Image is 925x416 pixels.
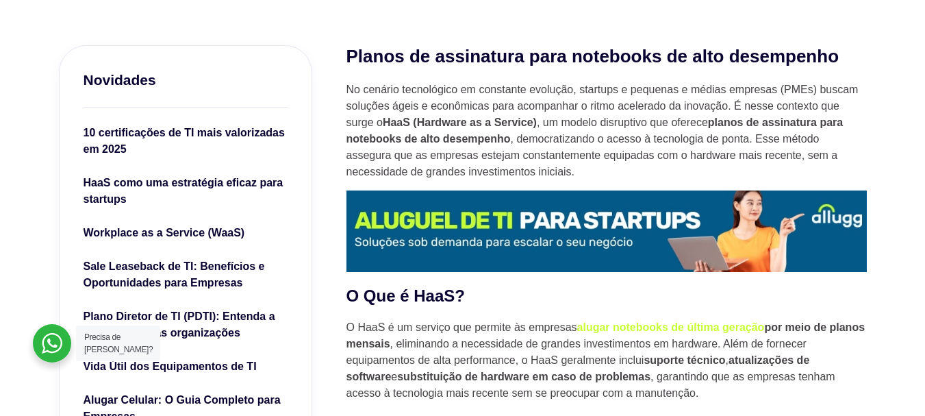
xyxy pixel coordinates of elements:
[84,358,288,378] a: Vida Útil dos Equipamentos de TI
[397,371,650,382] strong: substituição de hardware em caso de problemas
[84,125,288,161] a: 10 certificações de TI mais valorizadas em 2025
[346,284,867,308] h3: O Que é HaaS?
[346,191,867,272] img: Aluguel de Notebook
[84,70,288,90] h3: Novidades
[383,117,537,128] strong: HaaS (Hardware as a Service)
[346,319,867,402] p: O HaaS é um serviço que permite às empresas , eliminando a necessidade de grandes investimentos e...
[84,308,288,345] a: Plano Diretor de TI (PDTI): Entenda a importância nas organizações
[84,332,153,354] span: Precisa de [PERSON_NAME]?
[679,241,925,416] iframe: Chat Widget
[679,241,925,416] div: Widget de chat
[84,175,288,211] a: HaaS como uma estratégia eficaz para startups
[84,225,288,245] a: Workplace as a Service (WaaS)
[644,354,725,366] strong: suporte técnico
[346,321,865,350] strong: por meio de planos mensais
[346,45,867,69] h2: Planos de assinatura para notebooks de alto desempenho
[577,321,765,333] a: alugar notebooks de última geração
[346,354,810,382] strong: atualizações de software
[84,258,288,295] a: Sale Leaseback de TI: Benefícios e Oportunidades para Empresas
[346,82,867,180] p: No cenário tecnológico em constante evolução, startups e pequenas e médias empresas (PMEs) buscam...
